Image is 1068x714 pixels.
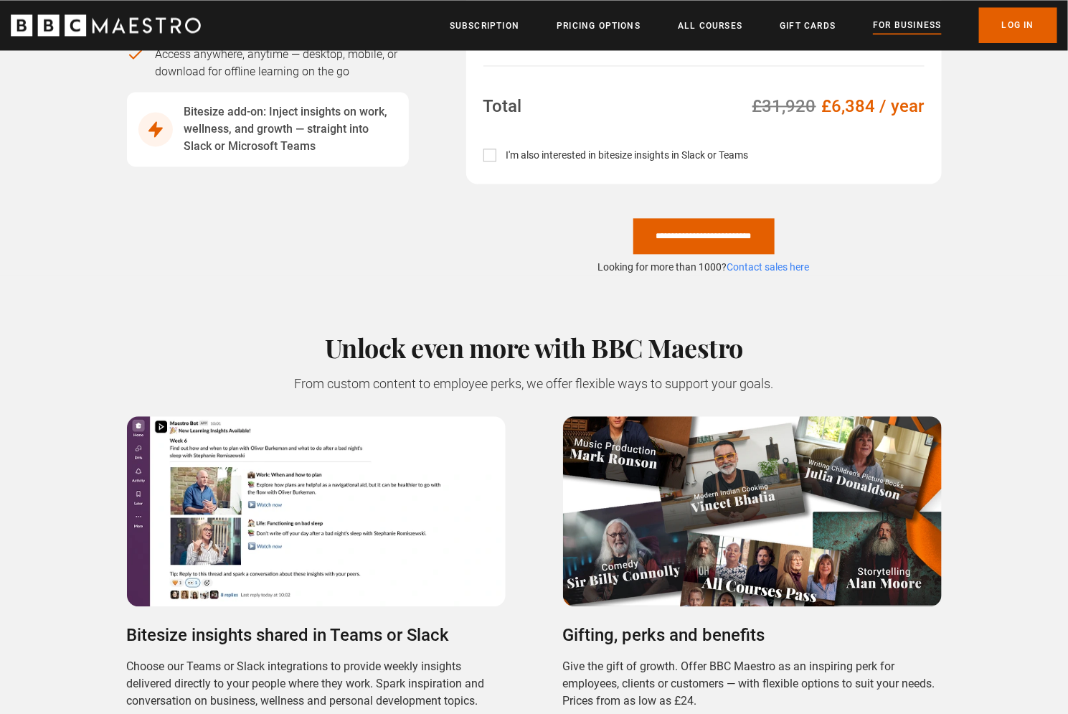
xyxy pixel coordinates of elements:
p: From custom content to employee perks, we offer flexible ways to support your goals. [127,374,942,393]
nav: Primary [450,7,1057,43]
p: Choose our Teams or Slack integrations to provide weekly insights delivered directly to your peop... [127,658,506,710]
a: For business [873,18,941,34]
h3: Gifting, perks and benefits [563,624,942,647]
svg: BBC Maestro [11,14,201,36]
label: I'm also interested in bitesize insights in Slack or Teams [501,147,749,164]
p: Total [483,95,522,118]
span: £31,920 [752,96,816,116]
a: Subscription [450,19,519,33]
a: All Courses [678,19,742,33]
p: Bitesize add-on: Inject insights on work, wellness, and growth — straight into Slack or Microsoft... [184,103,397,155]
a: Pricing Options [557,19,641,33]
h2: Unlock even more with BBC Maestro [127,332,942,362]
span: / year [880,96,925,116]
p: Give the gift of growth. Offer BBC Maestro as an inspiring perk for employees, clients or custome... [563,658,942,710]
p: Looking for more than 1000? [466,260,942,275]
a: Gift Cards [780,19,836,33]
h3: Bitesize insights shared in Teams or Slack [127,624,506,647]
p: Access anywhere, anytime — desktop, mobile, or download for offline learning on the go [156,46,409,80]
span: £6,384 [822,96,876,116]
a: Contact sales here [727,261,810,273]
a: Log In [979,7,1057,43]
